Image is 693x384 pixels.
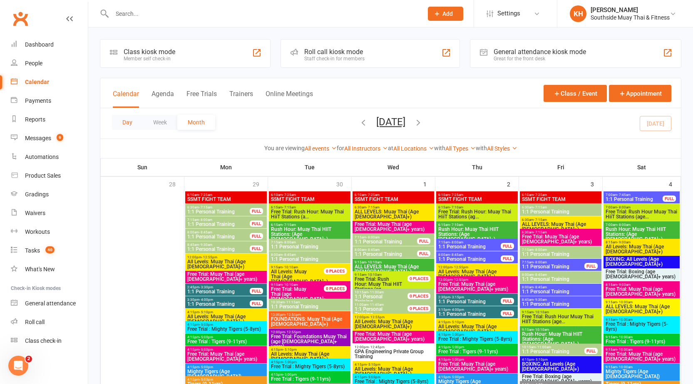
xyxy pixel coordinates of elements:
[45,246,55,253] span: 40
[271,206,349,209] span: 6:15am
[450,320,464,324] span: - 5:10pm
[354,193,432,197] span: 6:10am
[25,97,51,104] div: Payments
[354,345,432,349] span: 12:00pm
[109,8,417,20] input: Search...
[544,85,607,102] button: Class / Event
[669,177,681,191] div: 4
[501,243,514,249] div: FULL
[187,272,265,282] span: Free Trial: Muay Thai (age [DEMOGRAPHIC_DATA]+ years)
[271,287,334,307] span: Thai (age [DEMOGRAPHIC_DATA]+ years)
[271,300,349,304] span: 10:30am
[368,290,384,294] span: - 11:00am
[450,193,463,197] span: - 7:25am
[11,129,88,148] a: Messages 9
[438,269,516,279] span: All Levels: Muay Thai (Age [DEMOGRAPHIC_DATA]+)
[522,302,600,307] span: 1:1 Personal Training
[354,315,432,319] span: 12:00pm
[605,300,678,304] span: 9:15am
[354,235,417,239] span: 7:15am
[285,300,300,304] span: - 11:15am
[605,193,663,197] span: 7:00am
[354,332,432,342] span: Free Trial: Muay Thai (age [DEMOGRAPHIC_DATA]+ years)
[354,260,432,264] span: 9:15am
[268,159,352,176] th: Tue
[187,209,250,214] span: 1:1 Personal Training
[450,345,464,349] span: - 5:00pm
[250,300,263,307] div: FULL
[25,247,40,254] div: Tasks
[522,209,600,214] span: 1:1 Personal Training
[271,257,349,262] span: 1:1 Personal Training
[393,145,434,152] a: All Locations
[355,276,389,282] span: Free Trial: Rush
[438,324,516,334] span: All Levels: Muay Thai (Age [DEMOGRAPHIC_DATA]+)
[271,193,349,197] span: 6:10am
[250,220,263,227] div: FULL
[435,159,519,176] th: Thu
[617,240,631,244] span: - 9:00am
[25,41,54,48] div: Dashboard
[186,90,217,108] button: Free Trials
[534,298,547,302] span: - 9:30am
[355,294,383,300] span: 1:1 Personal
[354,277,417,292] span: Hour: Muay Thai HIIT Stations (ag...
[344,145,388,152] a: All Instructors
[25,191,49,198] div: Gradings
[438,209,516,219] span: Free Trial: Rush Hour: Muay Thai HiiT Stations (ag...
[603,159,681,176] th: Sat
[25,319,45,325] div: Roll call
[494,56,586,62] div: Great for the front desk
[438,206,516,209] span: 6:15am
[507,177,519,191] div: 2
[438,308,501,312] span: 3:15pm
[522,264,585,269] span: 1:1 Personal Training
[283,240,296,244] span: - 8:00am
[438,320,516,324] span: 4:15pm
[199,298,213,302] span: - 4:00pm
[271,269,334,284] span: Thai (Age [DEMOGRAPHIC_DATA]+)
[522,218,600,222] span: 6:30am
[617,318,633,322] span: - 10:00am
[584,263,598,269] div: FULL
[11,92,88,110] a: Payments
[10,8,31,29] a: Clubworx
[438,223,516,227] span: 6:15am
[25,172,61,179] div: Product Sales
[271,223,349,227] span: 6:15am
[25,337,62,344] div: Class check-in
[11,166,88,185] a: Product Sales
[605,287,678,297] span: Free Trial: Muay Thai (age [DEMOGRAPHIC_DATA]+ years)
[534,285,547,289] span: - 8:45am
[605,269,678,279] span: Free Trial: Boxing (age [DEMOGRAPHIC_DATA]+ years)
[199,310,213,314] span: - 5:10pm
[522,310,600,314] span: 9:15am
[366,235,380,239] span: - 8:00am
[199,230,212,234] span: - 8:45am
[187,289,250,294] span: 1:1 Personal Training
[152,90,174,108] button: Agenda
[304,48,365,56] div: Roll call kiosk mode
[522,197,600,202] span: SSMT FIGHT TEAM
[605,283,678,287] span: 8:15am
[337,145,344,151] strong: for
[522,332,600,347] span: Rush Hour: Muay Thai HIIT Stations: (Age [DEMOGRAPHIC_DATA]+)
[534,273,547,277] span: - 8:45am
[187,243,250,247] span: 8:45am
[605,223,678,227] span: 7:00am
[271,286,306,292] span: Free Trial: Muay
[250,208,263,214] div: FULL
[522,222,600,232] span: ALL LEVELS: Muay Thai (Age [DEMOGRAPHIC_DATA]+)
[438,253,501,257] span: 8:00am
[187,335,265,339] span: 4:15pm
[264,145,305,151] strong: You are viewing
[476,145,487,151] strong: with
[450,295,464,299] span: - 3:15pm
[407,305,430,312] div: 0 PLACES
[354,248,417,252] span: 8:00am
[369,345,385,349] span: - 12:45pm
[101,159,184,176] th: Sun
[438,282,516,292] span: Free Trial: Muay Thai (age [DEMOGRAPHIC_DATA]+ years)
[354,264,432,274] span: ALL LEVELS: Muay Thai (Age [DEMOGRAPHIC_DATA]+)
[354,239,417,244] span: 1:1 Personal Training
